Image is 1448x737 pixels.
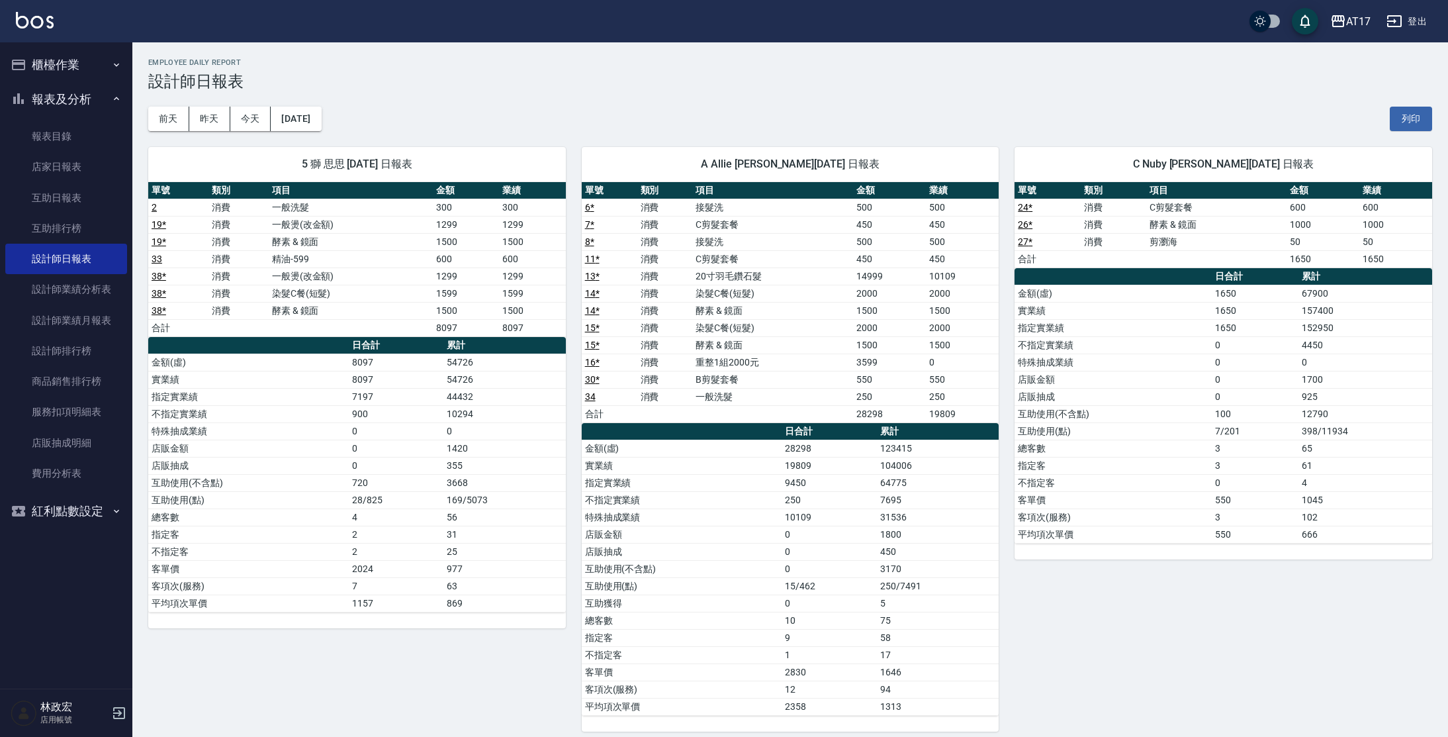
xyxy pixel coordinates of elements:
[1212,268,1298,285] th: 日合計
[598,158,983,171] span: A Allie [PERSON_NAME][DATE] 日報表
[853,319,926,336] td: 2000
[637,199,693,216] td: 消費
[5,274,127,305] a: 設計師業績分析表
[1212,302,1298,319] td: 1650
[349,371,443,388] td: 8097
[877,474,999,491] td: 64775
[499,302,565,319] td: 1500
[433,268,499,285] td: 1299
[349,577,443,595] td: 7
[1212,474,1298,491] td: 0
[637,336,693,354] td: 消費
[692,371,853,388] td: B剪髮套餐
[1081,199,1147,216] td: 消費
[5,48,127,82] button: 櫃檯作業
[269,233,433,250] td: 酵素 & 鏡面
[582,681,782,698] td: 客項次(服務)
[1287,250,1359,268] td: 1650
[443,595,565,612] td: 869
[1212,405,1298,422] td: 100
[1390,107,1432,131] button: 列印
[269,182,433,199] th: 項目
[1298,474,1432,491] td: 4
[1212,440,1298,457] td: 3
[5,428,127,458] a: 店販抽成明細
[582,509,782,526] td: 特殊抽成業績
[853,302,926,319] td: 1500
[208,182,269,199] th: 類別
[1081,182,1147,199] th: 類別
[637,233,693,250] td: 消費
[5,152,127,182] a: 店家日報表
[926,250,999,268] td: 450
[1015,302,1212,319] td: 實業績
[499,182,565,199] th: 業績
[1298,422,1432,440] td: 398/11934
[5,244,127,274] a: 設計師日報表
[1015,268,1432,544] table: a dense table
[433,319,499,336] td: 8097
[1298,457,1432,474] td: 61
[148,388,349,405] td: 指定實業績
[433,233,499,250] td: 1500
[349,405,443,422] td: 900
[692,388,853,405] td: 一般洗髮
[1292,8,1318,34] button: save
[692,250,853,268] td: C剪髮套餐
[637,388,693,405] td: 消費
[1298,268,1432,285] th: 累計
[1146,216,1287,233] td: 酵素 & 鏡面
[443,422,565,440] td: 0
[782,560,876,577] td: 0
[443,491,565,509] td: 169/5073
[349,491,443,509] td: 28/825
[443,543,565,560] td: 25
[692,233,853,250] td: 接髮洗
[853,354,926,371] td: 3599
[148,509,349,526] td: 總客數
[1212,285,1298,302] td: 1650
[1287,199,1359,216] td: 600
[443,560,565,577] td: 977
[1015,182,1081,199] th: 單號
[148,422,349,440] td: 特殊抽成業績
[1015,250,1081,268] td: 合計
[582,182,999,423] table: a dense table
[582,646,782,663] td: 不指定客
[443,474,565,491] td: 3668
[877,646,999,663] td: 17
[1212,526,1298,543] td: 550
[5,305,127,336] a: 設計師業績月報表
[782,423,876,440] th: 日合計
[148,440,349,457] td: 店販金額
[1015,371,1212,388] td: 店販金額
[5,336,127,366] a: 設計師排行榜
[164,158,550,171] span: 5 獅 思思 [DATE] 日報表
[782,509,876,526] td: 10109
[148,491,349,509] td: 互助使用(點)
[269,216,433,233] td: 一般燙(改金額)
[637,319,693,336] td: 消費
[853,216,926,233] td: 450
[1298,509,1432,526] td: 102
[877,440,999,457] td: 123415
[853,182,926,199] th: 金額
[443,388,565,405] td: 44432
[1298,371,1432,388] td: 1700
[1015,336,1212,354] td: 不指定實業績
[433,199,499,216] td: 300
[782,491,876,509] td: 250
[1212,388,1298,405] td: 0
[877,457,999,474] td: 104006
[1298,526,1432,543] td: 666
[269,302,433,319] td: 酵素 & 鏡面
[1212,336,1298,354] td: 0
[148,72,1432,91] h3: 設計師日報表
[926,388,999,405] td: 250
[1359,182,1432,199] th: 業績
[1298,336,1432,354] td: 4450
[40,701,108,714] h5: 林政宏
[271,107,321,131] button: [DATE]
[585,391,596,402] a: 34
[1015,422,1212,440] td: 互助使用(點)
